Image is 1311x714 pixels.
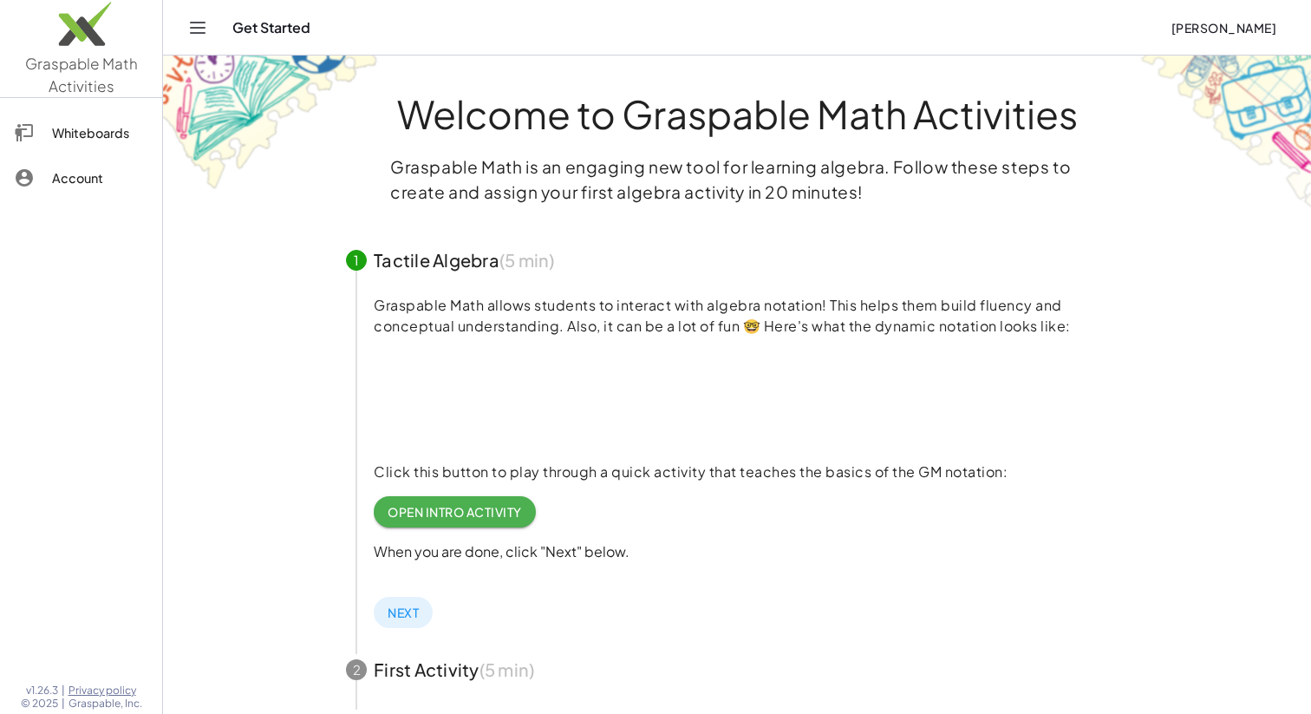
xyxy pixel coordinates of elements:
[388,605,419,620] span: Next
[374,333,634,463] video: What is this? This is dynamic math notation. Dynamic math notation plays a central role in how Gr...
[325,642,1149,698] button: 2First Activity(5 min)
[163,54,380,192] img: get-started-bg-ul-Ceg4j33I.png
[374,496,536,527] a: Open Intro Activity
[68,697,142,711] span: Graspable, Inc.
[390,154,1084,205] p: Graspable Math is an engaging new tool for learning algebra. Follow these steps to create and ass...
[68,684,142,698] a: Privacy policy
[314,94,1160,134] h1: Welcome to Graspable Math Activities
[62,697,65,711] span: |
[374,462,1128,482] p: Click this button to play through a quick activity that teaches the basics of the GM notation:
[346,659,367,680] div: 2
[374,541,1128,562] p: When you are done, click "Next" below.
[388,504,522,520] span: Open Intro Activity
[7,112,155,154] a: Whiteboards
[21,697,58,711] span: © 2025
[374,295,1128,337] p: Graspable Math allows students to interact with algebra notation! This helps them build fluency a...
[62,684,65,698] span: |
[325,233,1149,288] button: 1Tactile Algebra(5 min)
[52,122,148,143] div: Whiteboards
[7,157,155,199] a: Account
[184,14,212,42] button: Toggle navigation
[346,250,367,271] div: 1
[52,167,148,188] div: Account
[1171,20,1276,36] span: [PERSON_NAME]
[374,597,433,628] button: Next
[1157,12,1290,43] button: [PERSON_NAME]
[25,54,138,95] span: Graspable Math Activities
[26,684,58,698] span: v1.26.3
